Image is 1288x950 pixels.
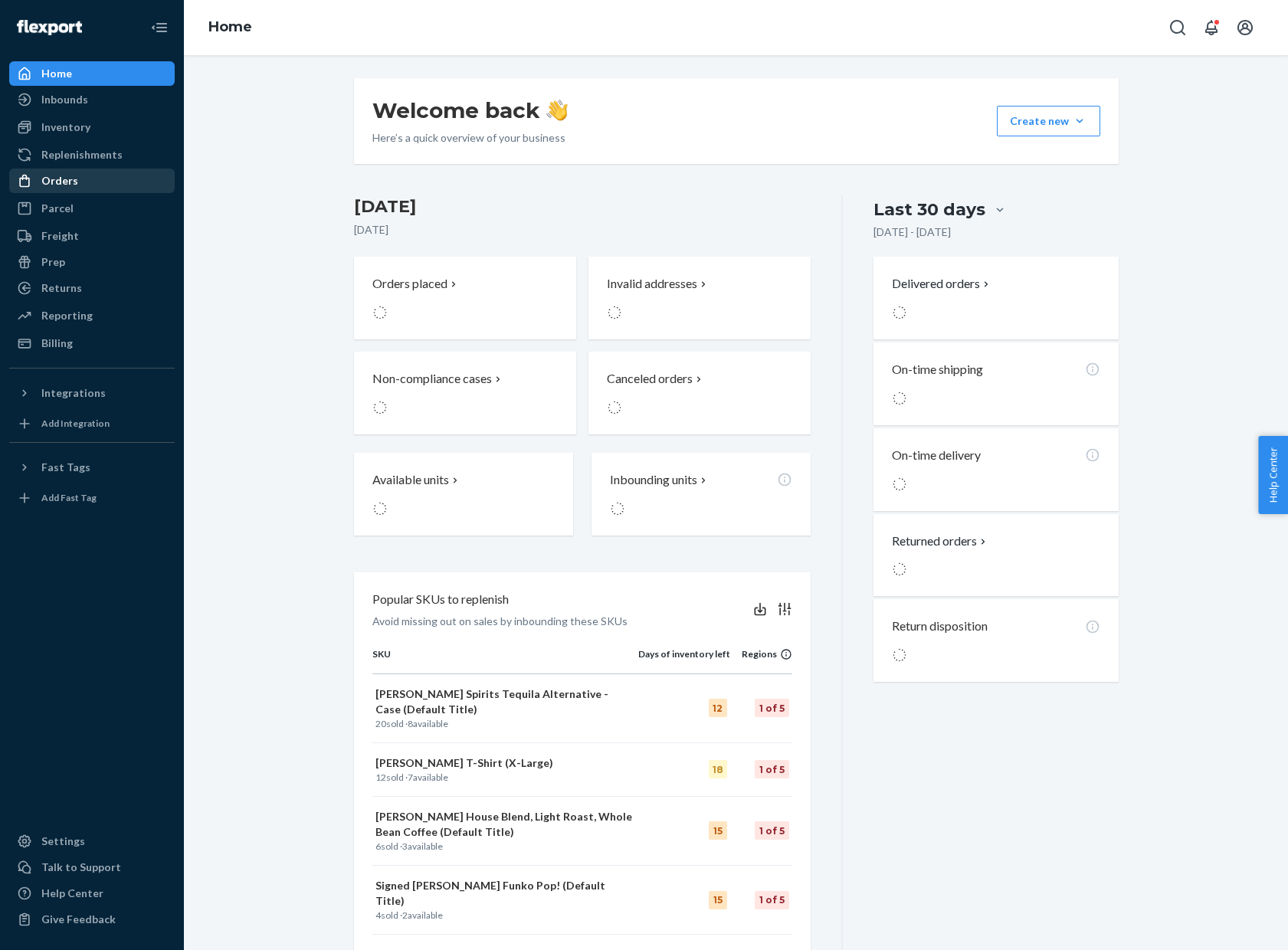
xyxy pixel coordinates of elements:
p: Avoid missing out on sales by inbounding these SKUs [372,614,628,629]
h1: Welcome back [372,97,568,124]
p: Inbounding units [610,471,697,489]
th: SKU [372,647,638,673]
a: Home [208,18,252,35]
a: Orders [9,169,175,193]
p: [PERSON_NAME] T-Shirt (X-Large) [375,755,635,771]
span: Chat [36,11,67,25]
div: Parcel [41,201,74,216]
p: sold · available [375,717,635,730]
div: Help Center [41,886,103,901]
h3: [DATE] [354,195,811,219]
p: [DATE] [354,222,811,237]
span: 20 [375,718,386,729]
button: Give Feedback [9,907,175,932]
ol: breadcrumbs [196,5,264,50]
div: Billing [41,336,73,351]
button: Open notifications [1196,12,1227,43]
p: [PERSON_NAME] Spirits Tequila Alternative - Case (Default Title) [375,686,635,717]
div: Orders [41,173,78,188]
th: Days of inventory left [638,647,730,673]
button: Inbounding units [592,453,811,536]
div: Regions [730,647,793,660]
div: Last 30 days [873,198,985,221]
a: Home [9,61,175,86]
div: Replenishments [41,147,123,162]
span: 4 [375,909,381,921]
button: Delivered orders [892,275,992,293]
button: Returned orders [892,532,989,550]
div: Freight [41,228,79,244]
span: 3 [402,840,408,852]
button: Fast Tags [9,455,175,480]
span: 8 [408,718,413,729]
div: 1 of 5 [755,821,789,840]
div: 1 of 5 [755,891,789,909]
p: Return disposition [892,617,988,635]
p: Non-compliance cases [372,370,492,388]
a: Inbounds [9,87,175,112]
div: Home [41,66,72,81]
p: Available units [372,471,449,489]
span: 2 [402,909,408,921]
div: Returns [41,280,82,296]
p: sold · available [375,909,635,922]
div: Settings [41,834,85,849]
button: Canceled orders [588,352,811,434]
a: Prep [9,250,175,274]
div: Add Fast Tag [41,491,97,504]
div: Prep [41,254,65,270]
button: Integrations [9,381,175,405]
a: Freight [9,224,175,248]
div: Fast Tags [41,460,90,475]
button: Open Search Box [1162,12,1193,43]
a: Add Fast Tag [9,486,175,510]
div: Give Feedback [41,912,116,927]
div: 15 [709,821,727,840]
a: Inventory [9,115,175,139]
div: Integrations [41,385,106,401]
p: Signed [PERSON_NAME] Funko Pop! (Default Title) [375,878,635,909]
a: Settings [9,829,175,853]
div: Add Integration [41,417,110,430]
div: 12 [709,699,727,717]
button: Help Center [1258,436,1288,514]
p: sold · available [375,840,635,853]
button: Open account menu [1230,12,1260,43]
button: Create new [997,106,1100,136]
div: 1 of 5 [755,699,789,717]
a: Billing [9,331,175,355]
div: Inbounds [41,92,88,107]
p: Canceled orders [607,370,693,388]
a: Returns [9,276,175,300]
div: Inventory [41,120,90,135]
a: Replenishments [9,142,175,167]
button: Available units [354,453,573,536]
div: Talk to Support [41,860,121,875]
span: 12 [375,771,386,783]
p: [PERSON_NAME] House Blend, Light Roast, Whole Bean Coffee (Default Title) [375,809,635,840]
a: Add Integration [9,411,175,436]
p: Orders placed [372,275,447,293]
p: [DATE] - [DATE] [873,224,951,240]
p: Popular SKUs to replenish [372,591,509,608]
div: 1 of 5 [755,760,789,778]
a: Parcel [9,196,175,221]
div: 15 [709,891,727,909]
p: Invalid addresses [607,275,697,293]
button: Invalid addresses [588,257,811,339]
div: 18 [709,760,727,778]
button: Talk to Support [9,855,175,880]
button: Orders placed [354,257,576,339]
button: Non-compliance cases [354,352,576,434]
img: hand-wave emoji [546,100,568,121]
p: sold · available [375,771,635,784]
p: Here’s a quick overview of your business [372,130,568,146]
span: 6 [375,840,381,852]
img: Flexport logo [17,20,82,35]
a: Help Center [9,881,175,906]
span: 7 [408,771,413,783]
button: Close Navigation [144,12,175,43]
